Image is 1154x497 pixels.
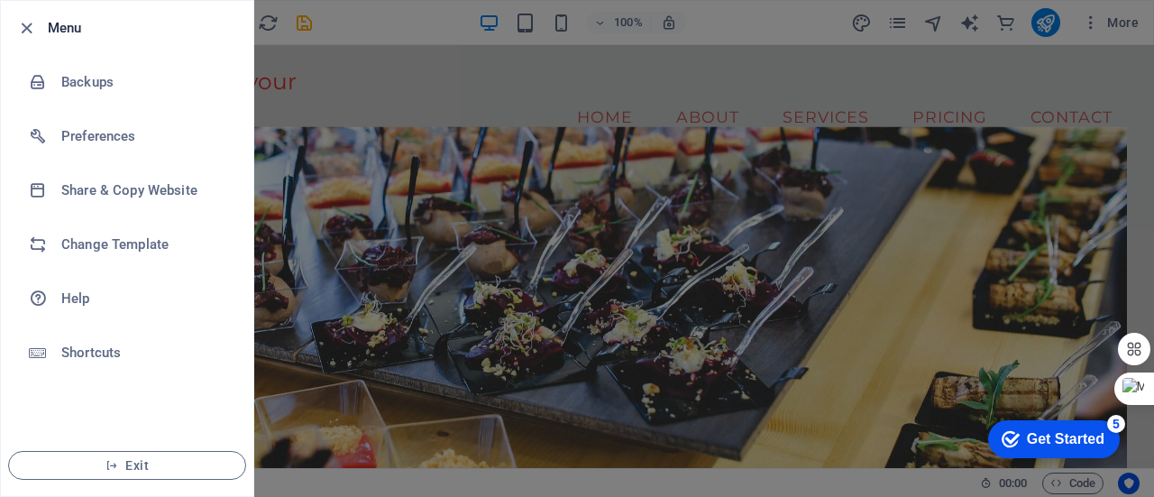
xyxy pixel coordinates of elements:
h6: Preferences [61,125,228,147]
span: Exit [23,458,231,473]
h6: Backups [61,71,228,93]
h6: Shortcuts [61,342,228,364]
div: Get Started [53,20,131,36]
div: Get Started 5 items remaining, 0% complete [14,9,146,47]
h6: Menu [48,17,239,39]
h6: Change Template [61,234,228,255]
button: Exit [8,451,246,480]
h6: Help [61,288,228,309]
div: 5 [133,4,151,22]
h6: Share & Copy Website [61,179,228,201]
a: Help [1,272,253,326]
